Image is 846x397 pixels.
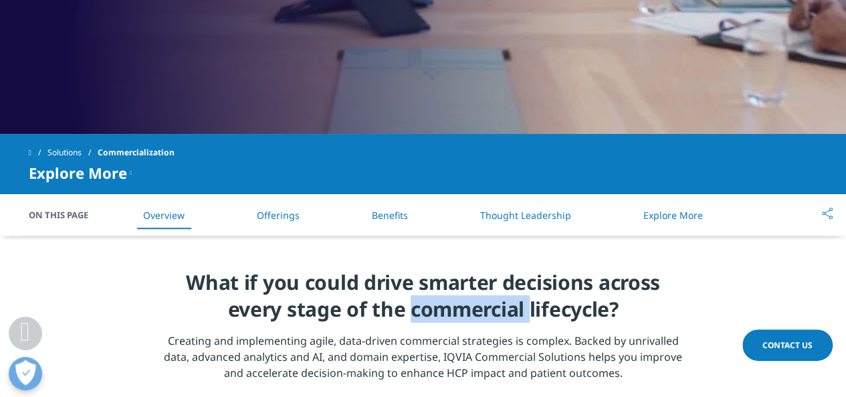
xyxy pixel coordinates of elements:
[29,165,127,181] span: Explore More
[29,208,102,222] span: On This Page
[47,141,98,165] a: Solutions
[143,209,185,222] a: Overview
[162,269,684,333] h4: What if you could drive smarter decisions across every stage of the commercial lifecycle?
[762,339,813,351] span: Contact Us
[480,209,571,222] a: Thought Leadership
[372,209,408,222] a: Benefits
[643,209,703,222] a: Explore More
[98,141,175,165] span: Commercialization
[9,357,42,390] button: Open Preferences
[162,333,684,389] p: Creating and implementing agile, data-driven commercial strategies is complex. Backed by unrivall...
[257,209,300,222] a: Offerings
[742,329,833,361] a: Contact Us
